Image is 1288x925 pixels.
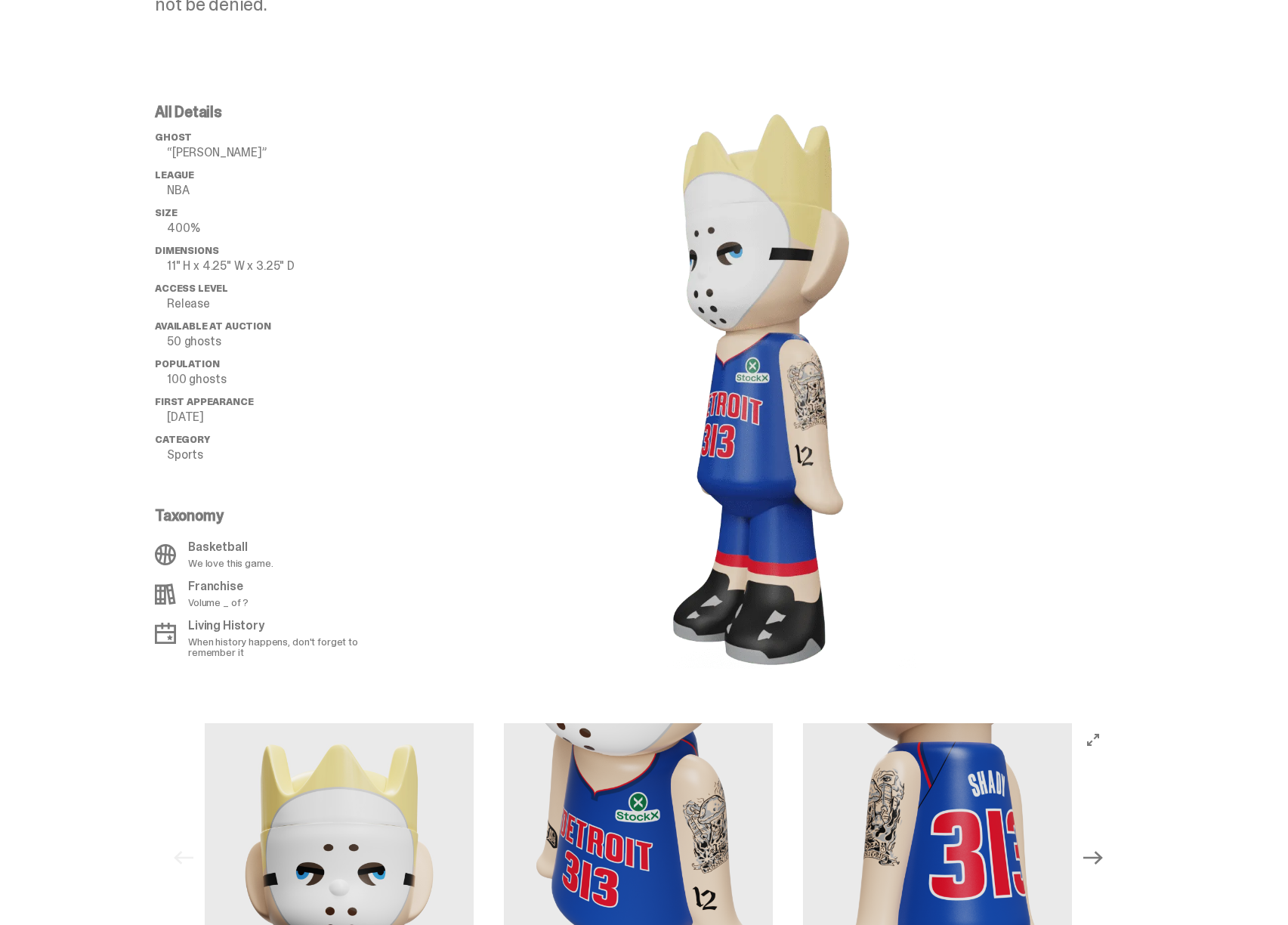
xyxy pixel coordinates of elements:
p: Release [167,298,397,310]
span: Available at Auction [155,320,271,333]
span: First Appearance [155,395,253,408]
button: Next [1076,841,1110,874]
span: Dimensions [155,244,218,257]
p: We love this game. [188,558,273,568]
span: Population [155,357,219,370]
p: [DATE] [167,411,397,423]
button: View full-screen [1084,731,1102,749]
p: When history happens, don't forget to remember it [188,636,388,657]
p: Volume _ of ? [188,597,249,608]
p: “[PERSON_NAME]” [167,147,397,159]
span: League [155,169,194,181]
p: Living History [188,620,388,632]
p: All Details [155,104,397,119]
p: Sports [167,449,397,461]
p: Taxonomy [155,508,388,523]
p: 400% [167,222,397,234]
span: Size [155,206,177,219]
span: Access Level [155,282,228,295]
p: NBA [167,184,397,196]
p: Franchise [188,580,249,592]
span: ghost [155,131,192,144]
span: Category [155,433,210,446]
p: 50 ghosts [167,336,397,348]
p: 100 ghosts [167,373,397,385]
p: 11" H x 4.25" W x 3.25" D [167,260,397,272]
p: Basketball [188,541,273,553]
